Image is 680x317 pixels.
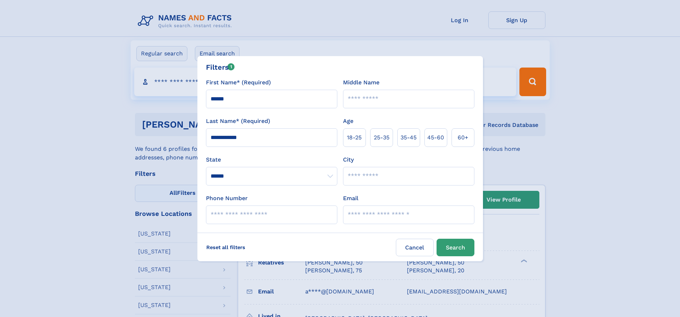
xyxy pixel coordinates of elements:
[458,133,468,142] span: 60+
[206,117,270,125] label: Last Name* (Required)
[347,133,362,142] span: 18‑25
[343,78,379,87] label: Middle Name
[374,133,389,142] span: 25‑35
[437,239,474,256] button: Search
[427,133,444,142] span: 45‑60
[343,117,353,125] label: Age
[206,194,248,203] label: Phone Number
[343,155,354,164] label: City
[206,155,337,164] label: State
[202,239,250,256] label: Reset all filters
[206,78,271,87] label: First Name* (Required)
[206,62,235,73] div: Filters
[343,194,358,203] label: Email
[401,133,417,142] span: 35‑45
[396,239,434,256] label: Cancel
